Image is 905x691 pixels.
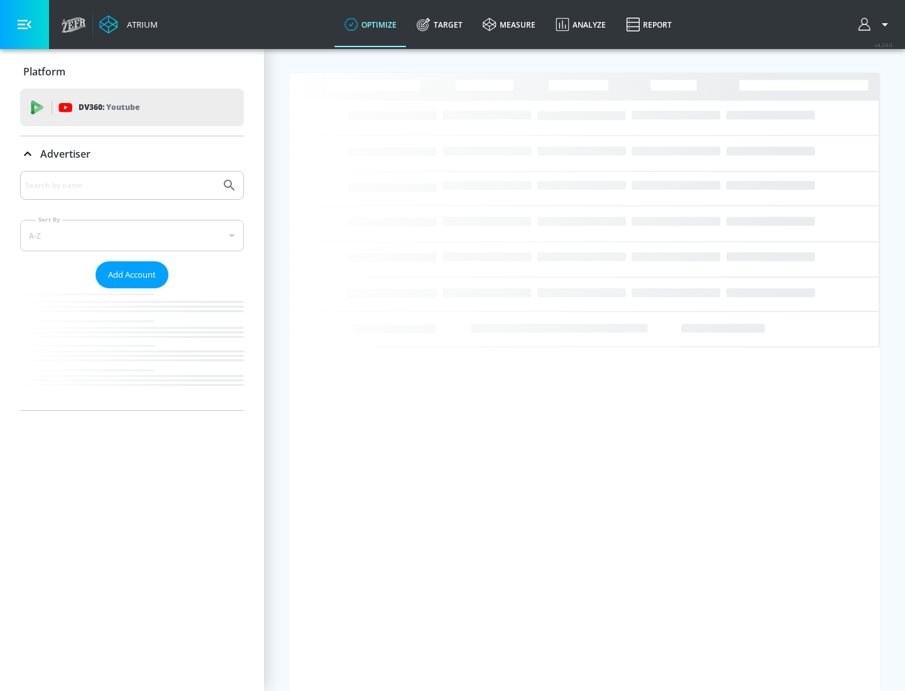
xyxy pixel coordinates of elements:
a: optimize [334,2,407,47]
a: Report [616,2,682,47]
p: Platform [23,65,65,79]
a: Analyze [546,2,616,47]
div: Platform [20,54,244,89]
span: Add Account [108,268,156,282]
label: Sort By [36,215,63,224]
div: DV360: Youtube [20,89,244,126]
button: Add Account [96,261,168,288]
div: Advertiser [20,136,244,171]
p: Advertiser [40,147,90,161]
a: measure [473,2,546,47]
div: A-Z [20,220,244,251]
p: DV360: [79,101,140,114]
div: Atrium [122,19,158,30]
input: Search by name [25,177,216,193]
p: Youtube [106,101,140,114]
span: v 4.24.0 [875,41,892,48]
nav: list of Advertiser [20,288,244,410]
a: Target [407,2,473,47]
div: Advertiser [20,171,244,410]
a: Atrium [99,15,158,34]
